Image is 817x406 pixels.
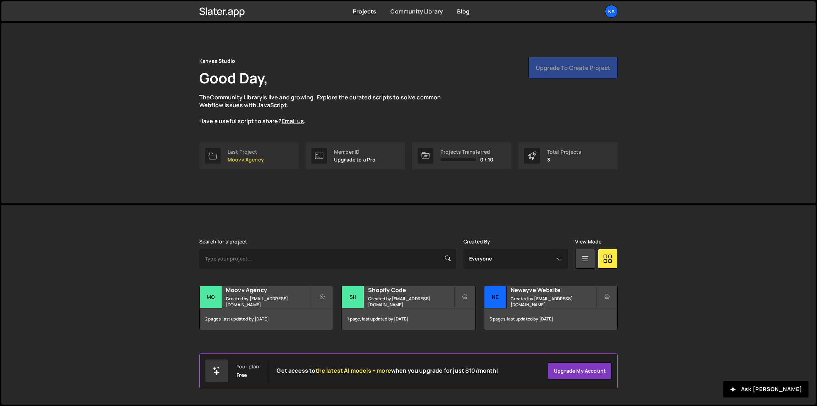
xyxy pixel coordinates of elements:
[575,239,601,245] label: View Mode
[342,308,475,330] div: 1 page, last updated by [DATE]
[511,286,596,294] h2: Newayve Website
[484,286,618,330] a: Ne Newayve Website Created by [EMAIL_ADDRESS][DOMAIN_NAME] 5 pages, last updated by [DATE]
[457,7,469,15] a: Blog
[334,157,376,163] p: Upgrade to a Pro
[282,117,304,125] a: Email us
[237,372,247,378] div: Free
[199,57,235,65] div: Kanvas Studio
[199,93,455,125] p: The is live and growing. Explore the curated scripts to solve common Webflow issues with JavaScri...
[228,149,264,155] div: Last Project
[210,93,262,101] a: Community Library
[226,296,311,308] small: Created by [EMAIL_ADDRESS][DOMAIN_NAME]
[200,286,222,308] div: Mo
[199,239,247,245] label: Search for a project
[547,157,581,163] p: 3
[237,364,259,369] div: Your plan
[484,286,507,308] div: Ne
[463,239,490,245] label: Created By
[548,362,612,379] a: Upgrade my account
[200,308,333,330] div: 2 pages, last updated by [DATE]
[199,286,333,330] a: Mo Moovv Agency Created by [EMAIL_ADDRESS][DOMAIN_NAME] 2 pages, last updated by [DATE]
[342,286,364,308] div: Sh
[484,308,617,330] div: 5 pages, last updated by [DATE]
[440,149,493,155] div: Projects Transferred
[199,68,268,88] h1: Good Day,
[605,5,618,18] a: Ka
[334,149,376,155] div: Member ID
[353,7,376,15] a: Projects
[226,286,311,294] h2: Moovv Agency
[368,286,454,294] h2: Shopify Code
[228,157,264,163] p: Moovv Agency
[390,7,443,15] a: Community Library
[511,296,596,308] small: Created by [EMAIL_ADDRESS][DOMAIN_NAME]
[368,296,454,308] small: Created by [EMAIL_ADDRESS][DOMAIN_NAME]
[480,157,493,163] span: 0 / 10
[341,286,475,330] a: Sh Shopify Code Created by [EMAIL_ADDRESS][DOMAIN_NAME] 1 page, last updated by [DATE]
[277,367,498,374] h2: Get access to when you upgrade for just $10/month!
[199,142,299,169] a: Last Project Moovv Agency
[547,149,581,155] div: Total Projects
[723,381,808,397] button: Ask [PERSON_NAME]
[199,249,456,269] input: Type your project...
[316,367,391,374] span: the latest AI models + more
